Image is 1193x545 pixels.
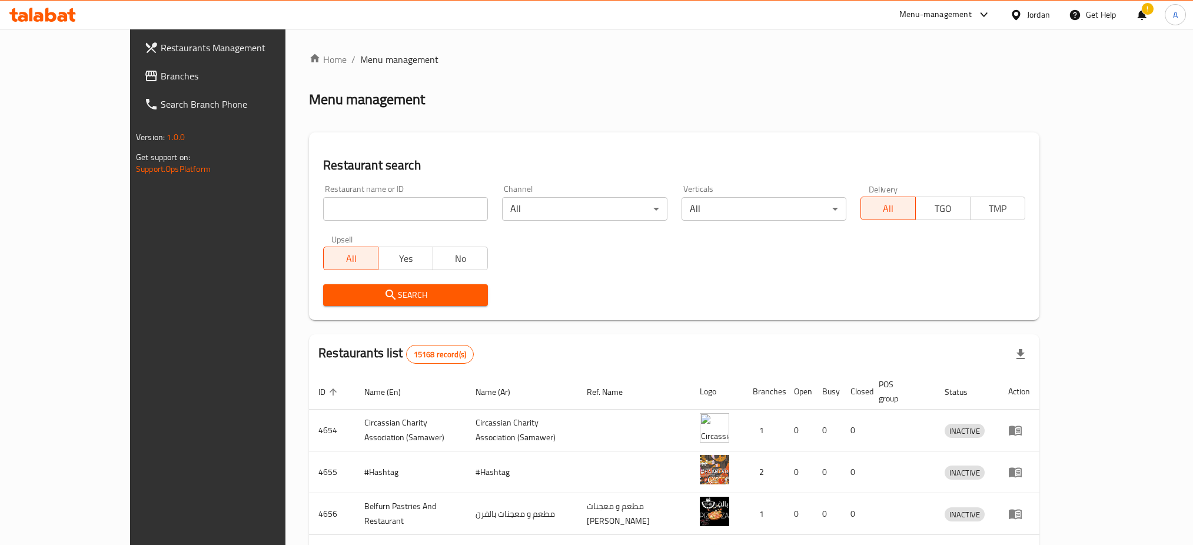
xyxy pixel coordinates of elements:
li: / [351,52,355,67]
span: TMP [975,200,1021,217]
label: Delivery [869,185,898,193]
span: Get support on: [136,149,190,165]
td: 0 [841,451,869,493]
span: INACTIVE [945,466,985,480]
div: INACTIVE [945,507,985,521]
td: 0 [785,410,813,451]
span: Search Branch Phone [161,97,320,111]
span: Status [945,385,983,399]
div: All [502,197,667,221]
div: Jordan [1027,8,1050,21]
div: All [682,197,846,221]
span: Name (En) [364,385,416,399]
input: Search for restaurant name or ID.. [323,197,488,221]
img: Belfurn Pastries And Restaurant [700,497,729,526]
span: Name (Ar) [476,385,526,399]
span: ID [318,385,341,399]
span: 1.0.0 [167,129,185,145]
button: No [433,247,488,270]
td: #Hashtag [355,451,466,493]
button: All [860,197,916,220]
th: Branches [743,374,785,410]
th: Closed [841,374,869,410]
div: Menu [1008,465,1030,479]
h2: Restaurant search [323,157,1025,174]
div: Total records count [406,345,474,364]
td: مطعم و معجنات [PERSON_NAME] [577,493,690,535]
td: 0 [841,410,869,451]
a: Support.OpsPlatform [136,161,211,177]
button: Yes [378,247,433,270]
span: 15168 record(s) [407,349,473,360]
span: Restaurants Management [161,41,320,55]
span: Menu management [360,52,438,67]
td: Belfurn Pastries And Restaurant [355,493,466,535]
td: 0 [813,451,841,493]
button: TMP [970,197,1025,220]
td: 1 [743,410,785,451]
img: ​Circassian ​Charity ​Association​ (Samawer) [700,413,729,443]
td: ​Circassian ​Charity ​Association​ (Samawer) [355,410,466,451]
a: Restaurants Management [135,34,330,62]
td: 1 [743,493,785,535]
td: 4654 [309,410,355,451]
th: Open [785,374,813,410]
td: 0 [785,493,813,535]
div: Export file [1006,340,1035,368]
td: 2 [743,451,785,493]
div: Menu [1008,423,1030,437]
h2: Restaurants list [318,344,474,364]
td: 0 [785,451,813,493]
th: Logo [690,374,743,410]
span: Branches [161,69,320,83]
span: All [866,200,911,217]
img: #Hashtag [700,455,729,484]
td: مطعم و معجنات بالفرن [466,493,577,535]
span: Ref. Name [587,385,638,399]
td: 4656 [309,493,355,535]
span: Yes [383,250,428,267]
button: All [323,247,378,270]
th: Busy [813,374,841,410]
span: Search [333,288,478,303]
td: 0 [841,493,869,535]
div: Menu-management [899,8,972,22]
th: Action [999,374,1039,410]
a: Branches [135,62,330,90]
span: A [1173,8,1178,21]
span: Version: [136,129,165,145]
span: TGO [920,200,966,217]
label: Upsell [331,235,353,243]
span: POS group [879,377,921,406]
button: Search [323,284,488,306]
td: 0 [813,410,841,451]
span: INACTIVE [945,508,985,521]
td: ​Circassian ​Charity ​Association​ (Samawer) [466,410,577,451]
a: Search Branch Phone [135,90,330,118]
span: INACTIVE [945,424,985,438]
td: 0 [813,493,841,535]
span: No [438,250,483,267]
h2: Menu management [309,90,425,109]
td: #Hashtag [466,451,577,493]
td: 4655 [309,451,355,493]
nav: breadcrumb [309,52,1039,67]
button: TGO [915,197,971,220]
div: Menu [1008,507,1030,521]
span: All [328,250,374,267]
